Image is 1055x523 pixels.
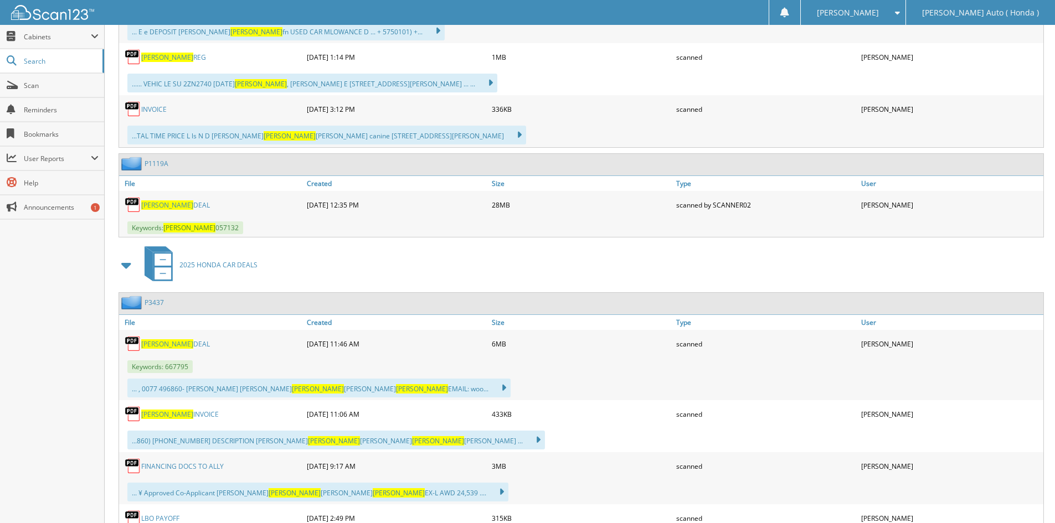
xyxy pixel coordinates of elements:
img: scan123-logo-white.svg [11,5,94,20]
div: [DATE] 11:46 AM [304,333,489,355]
span: Cabinets [24,32,91,42]
img: PDF.png [125,335,141,352]
div: [PERSON_NAME] [858,455,1043,477]
a: [PERSON_NAME]DEAL [141,339,210,349]
a: Created [304,176,489,191]
a: Size [489,315,674,330]
a: [PERSON_NAME]REG [141,53,206,62]
div: 433KB [489,403,674,425]
span: [PERSON_NAME] [235,79,287,89]
span: [PERSON_NAME] [141,339,193,349]
div: 1MB [489,46,674,68]
a: LBO PAYOFF [141,514,179,523]
span: Search [24,56,97,66]
div: [PERSON_NAME] [858,46,1043,68]
img: PDF.png [125,101,141,117]
span: [PERSON_NAME] [396,384,448,393]
span: Help [24,178,99,188]
div: ... ¥ Approved Co-Applicant [PERSON_NAME] [PERSON_NAME] EX-L AWD 24,539 .... [127,483,508,501]
a: Type [673,176,858,191]
a: INVOICE [141,105,167,114]
span: [PERSON_NAME] [141,200,193,210]
span: Announcements [24,203,99,212]
div: [DATE] 12:35 PM [304,194,489,216]
div: ... E e DEPOSIT [PERSON_NAME] fn USED CAR MLOWANCE D ... + 5750101) +... [127,22,445,40]
img: PDF.png [125,196,141,213]
span: [PERSON_NAME] [163,223,215,232]
a: FINANCING DOCS TO ALLY [141,462,224,471]
img: PDF.png [125,49,141,65]
iframe: Chat Widget [1000,470,1055,523]
img: folder2.png [121,296,145,309]
div: [PERSON_NAME] [858,98,1043,120]
span: Bookmarks [24,130,99,139]
div: [DATE] 9:17 AM [304,455,489,477]
span: User Reports [24,154,91,163]
a: User [858,315,1043,330]
div: 1 [91,203,100,212]
div: scanned by SCANNER02 [673,194,858,216]
div: [DATE] 1:14 PM [304,46,489,68]
div: [PERSON_NAME] [858,403,1043,425]
span: Keywords: 057132 [127,221,243,234]
div: 6MB [489,333,674,355]
span: [PERSON_NAME] [817,9,879,16]
div: 336KB [489,98,674,120]
span: Keywords: 667795 [127,360,193,373]
div: [DATE] 11:06 AM [304,403,489,425]
div: scanned [673,98,858,120]
a: Type [673,315,858,330]
span: [PERSON_NAME] Auto ( Honda ) [922,9,1039,16]
span: [PERSON_NAME] [269,488,321,498]
div: scanned [673,333,858,355]
a: Size [489,176,674,191]
div: scanned [673,455,858,477]
img: PDF.png [125,406,141,422]
a: [PERSON_NAME]INVOICE [141,410,219,419]
div: scanned [673,403,858,425]
span: [PERSON_NAME] [308,436,360,446]
div: [PERSON_NAME] [858,194,1043,216]
div: [PERSON_NAME] [858,333,1043,355]
a: P1119A [145,159,168,168]
div: 28MB [489,194,674,216]
div: 3MB [489,455,674,477]
span: [PERSON_NAME] [412,436,464,446]
a: File [119,315,304,330]
a: Created [304,315,489,330]
span: [PERSON_NAME] [373,488,425,498]
span: [PERSON_NAME] [292,384,344,393]
span: [PERSON_NAME] [141,410,193,419]
span: [PERSON_NAME] [264,131,316,141]
span: [PERSON_NAME] [141,53,193,62]
a: 2025 HONDA CAR DEALS [138,243,258,287]
img: folder2.png [121,157,145,170]
span: Reminders [24,105,99,115]
div: scanned [673,46,858,68]
img: PDF.png [125,458,141,474]
span: [PERSON_NAME] [230,27,282,37]
a: User [858,176,1043,191]
div: ...... VEHIC LE SU 2ZN2740 [DATE] , [PERSON_NAME] E [STREET_ADDRESS][PERSON_NAME] ... ... [127,74,497,92]
div: ... , 0077 496860- [PERSON_NAME] [PERSON_NAME] [PERSON_NAME] EMAIL: woo... [127,379,511,397]
div: ...TAL TIME PRICE L ls N D [PERSON_NAME] [PERSON_NAME] canine [STREET_ADDRESS][PERSON_NAME] [127,126,526,144]
span: Scan [24,81,99,90]
a: File [119,176,304,191]
a: P3437 [145,298,164,307]
div: [DATE] 3:12 PM [304,98,489,120]
div: ...860) [PHONE_NUMBER] DESCRIPTION [PERSON_NAME] [PERSON_NAME] [PERSON_NAME] ... [127,431,545,449]
span: 2025 HONDA CAR DEALS [179,260,258,270]
a: [PERSON_NAME]DEAL [141,200,210,210]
